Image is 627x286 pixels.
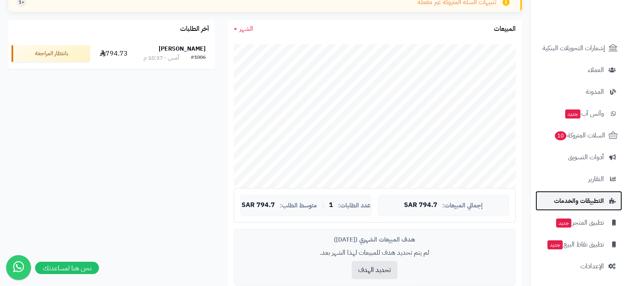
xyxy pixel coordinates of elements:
[535,38,622,58] a: إشعارات التحويلات البنكية
[535,213,622,233] a: تطبيق المتجرجديد
[535,147,622,167] a: أدوات التسويق
[180,26,209,33] h3: آخر الطلبات
[586,86,604,98] span: المدونة
[93,38,134,69] td: 794.73
[535,60,622,80] a: العملاء
[191,54,206,62] div: #1006
[535,256,622,276] a: الإعدادات
[571,15,619,32] img: logo-2.png
[143,54,179,62] div: أمس - 10:37 م
[12,45,90,62] div: بانتظار المراجعة
[554,195,604,207] span: التطبيقات والخدمات
[159,44,206,53] strong: [PERSON_NAME]
[242,202,275,209] span: 794.7 SAR
[535,126,622,145] a: السلات المتروكة10
[554,130,605,141] span: السلات المتروكة
[329,202,333,209] span: 1
[322,202,324,208] span: |
[338,202,371,209] span: عدد الطلبات:
[564,108,604,119] span: وآتس آب
[554,131,567,140] span: 10
[556,219,571,228] span: جديد
[588,173,604,185] span: التقارير
[555,217,604,228] span: تطبيق المتجر
[234,24,253,34] a: الشهر
[565,109,580,119] span: جديد
[580,260,604,272] span: الإعدادات
[240,235,509,244] div: هدف المبيعات الشهري ([DATE])
[535,235,622,254] a: تطبيق نقاط البيعجديد
[442,202,483,209] span: إجمالي المبيعات:
[535,169,622,189] a: التقارير
[535,104,622,123] a: وآتس آبجديد
[547,240,563,249] span: جديد
[494,26,516,33] h3: المبيعات
[240,248,509,258] p: لم يتم تحديد هدف للمبيعات لهذا الشهر بعد.
[404,202,437,209] span: 794.7 SAR
[542,42,605,54] span: إشعارات التحويلات البنكية
[240,24,253,34] span: الشهر
[535,82,622,102] a: المدونة
[547,239,604,250] span: تطبيق نقاط البيع
[568,151,604,163] span: أدوات التسويق
[535,191,622,211] a: التطبيقات والخدمات
[588,64,604,76] span: العملاء
[352,261,397,279] button: تحديد الهدف
[280,202,317,209] span: متوسط الطلب:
